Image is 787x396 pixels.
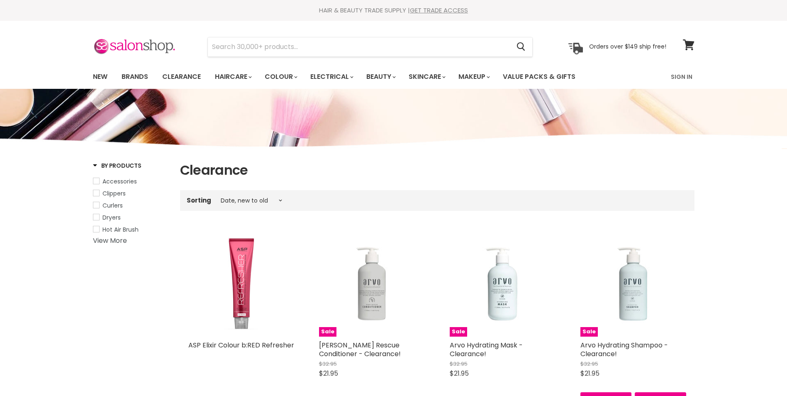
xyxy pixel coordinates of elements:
a: Brands [115,68,154,86]
p: Orders over $149 ship free! [589,43,666,50]
img: Arvo Hydrating Shampoo - Clearance! [580,231,686,337]
img: Arvo Bond Rescue Conditioner - Clearance! [319,231,425,337]
a: Accessories [93,177,170,186]
img: Arvo Hydrating Mask - Clearance! [450,231,556,337]
a: Curlers [93,201,170,210]
span: Sale [319,327,336,337]
img: ASP Elixir Colour b:RED Refresher [188,231,294,337]
label: Sorting [187,197,211,204]
span: Sale [580,327,598,337]
form: Product [207,37,533,57]
a: Arvo Bond Rescue Conditioner - Clearance!Sale [319,231,425,337]
a: Arvo Hydrating Shampoo - Clearance!Sale [580,231,686,337]
span: Clippers [102,189,126,198]
a: View More [93,236,127,245]
button: Search [510,37,532,56]
span: Dryers [102,213,121,222]
div: HAIR & BEAUTY TRADE SUPPLY | [83,6,705,15]
span: Accessories [102,177,137,186]
h1: Clearance [180,161,694,179]
span: $32.95 [450,360,468,368]
nav: Main [83,65,705,89]
span: Hot Air Brush [102,225,139,234]
a: Colour [258,68,302,86]
span: $32.95 [319,360,337,368]
a: Clippers [93,189,170,198]
a: Arvo Hydrating Shampoo - Clearance! [580,340,668,359]
a: ASP Elixir Colour b:RED Refresher [188,340,294,350]
a: Dryers [93,213,170,222]
a: Clearance [156,68,207,86]
h3: By Products [93,161,141,170]
a: Sign In [666,68,697,86]
a: Value Packs & Gifts [497,68,582,86]
span: $21.95 [319,369,338,378]
a: Makeup [452,68,495,86]
a: Arvo Hydrating Mask - Clearance! [450,340,523,359]
a: Hot Air Brush [93,225,170,234]
span: $21.95 [580,369,599,378]
a: Haircare [209,68,257,86]
ul: Main menu [87,65,624,89]
span: Curlers [102,201,123,210]
a: [PERSON_NAME] Rescue Conditioner - Clearance! [319,340,401,359]
span: $32.95 [580,360,598,368]
span: $21.95 [450,369,469,378]
input: Search [208,37,510,56]
a: New [87,68,114,86]
a: Electrical [304,68,358,86]
a: Skincare [402,68,451,86]
span: Sale [450,327,467,337]
a: Arvo Hydrating Mask - Clearance!Sale [450,231,556,337]
a: Beauty [360,68,401,86]
a: GET TRADE ACCESS [410,6,468,15]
